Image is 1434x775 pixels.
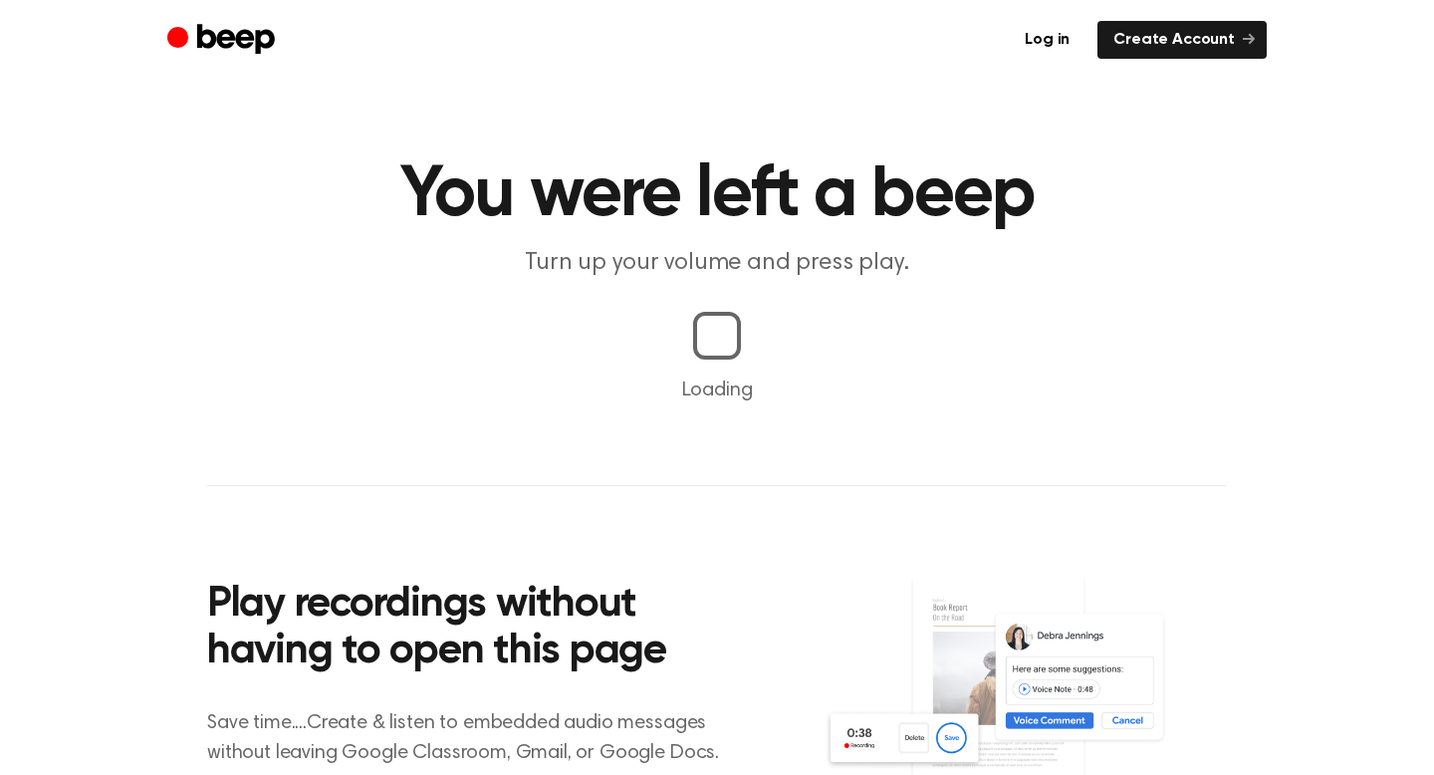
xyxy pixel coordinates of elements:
p: Turn up your volume and press play. [335,247,1099,280]
p: Loading [24,376,1410,405]
h2: Play recordings without having to open this page [207,582,744,676]
a: Beep [167,21,280,60]
a: Log in [1009,21,1085,59]
a: Create Account [1097,21,1267,59]
p: Save time....Create & listen to embedded audio messages without leaving Google Classroom, Gmail, ... [207,708,744,768]
h1: You were left a beep [207,159,1227,231]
